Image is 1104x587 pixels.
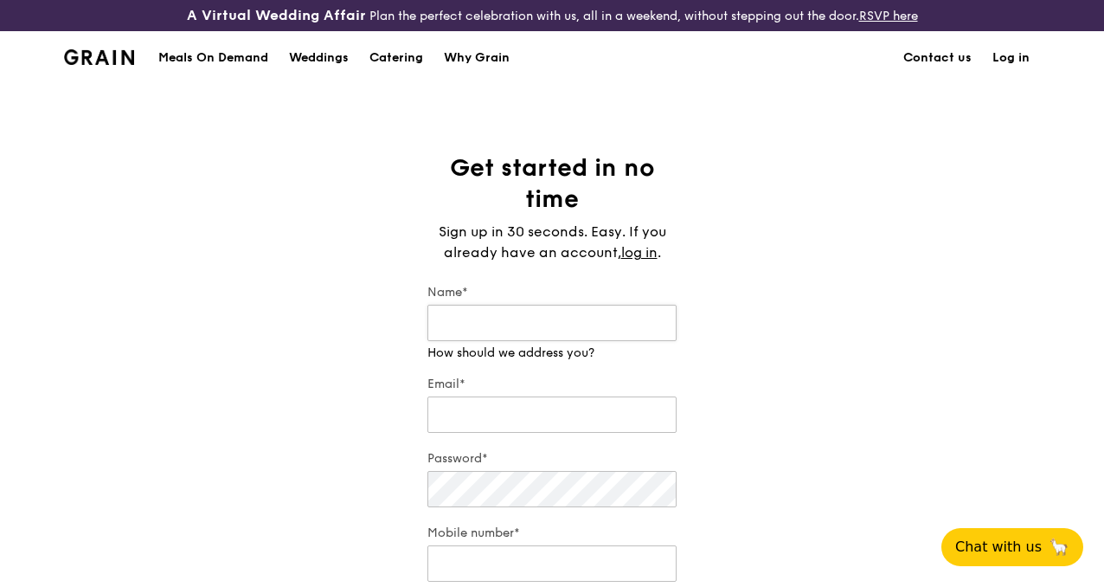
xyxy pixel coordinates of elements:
[158,32,268,84] div: Meals On Demand
[427,345,677,362] div: How should we address you?
[427,450,677,468] label: Password*
[289,32,349,84] div: Weddings
[184,7,921,24] div: Plan the perfect celebration with us, all in a weekend, without stepping out the door.
[64,49,134,65] img: Grain
[941,528,1083,566] button: Chat with us🦙
[658,244,661,261] span: .
[427,525,677,542] label: Mobile number*
[369,32,423,84] div: Catering
[439,223,666,261] span: Sign up in 30 seconds. Easy. If you already have an account,
[955,537,1042,558] span: Chat with us
[359,32,433,84] a: Catering
[427,152,677,215] h1: Get started in no time
[1049,537,1069,558] span: 🦙
[444,32,510,84] div: Why Grain
[187,7,366,24] h3: A Virtual Wedding Affair
[427,284,677,301] label: Name*
[427,376,677,393] label: Email*
[859,9,918,23] a: RSVP here
[893,32,982,84] a: Contact us
[621,242,658,263] a: log in
[279,32,359,84] a: Weddings
[64,30,134,82] a: GrainGrain
[433,32,520,84] a: Why Grain
[982,32,1040,84] a: Log in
